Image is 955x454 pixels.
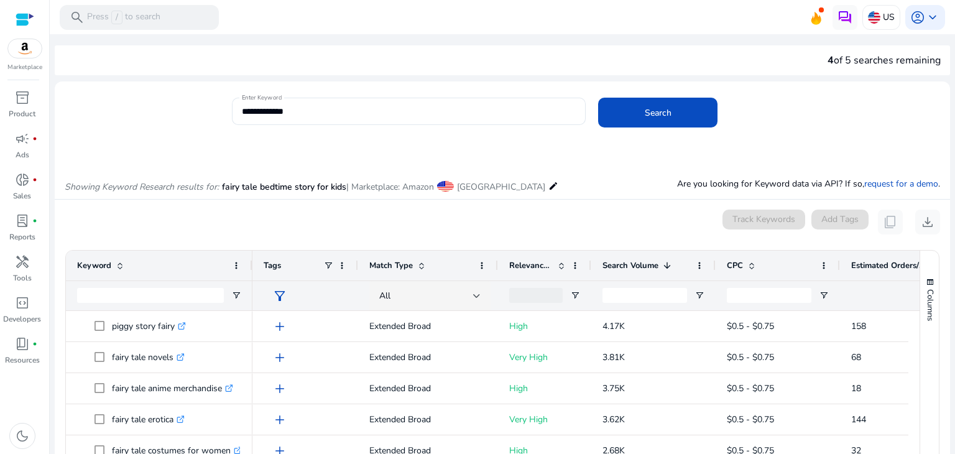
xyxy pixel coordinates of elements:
[272,412,287,427] span: add
[9,231,35,243] p: Reports
[231,290,241,300] button: Open Filter Menu
[851,382,861,394] span: 18
[602,414,625,425] span: 3.62K
[15,90,30,105] span: inventory_2
[70,10,85,25] span: search
[828,53,834,67] span: 4
[242,93,282,102] mat-label: Enter Keyword
[915,210,940,234] button: download
[602,260,658,271] span: Search Volume
[727,320,774,332] span: $0.5 - $0.75
[369,345,487,370] p: Extended Broad
[819,290,829,300] button: Open Filter Menu
[15,295,30,310] span: code_blocks
[851,351,861,363] span: 68
[272,381,287,396] span: add
[13,190,31,202] p: Sales
[272,319,287,334] span: add
[15,429,30,443] span: dark_mode
[264,260,281,271] span: Tags
[602,288,687,303] input: Search Volume Filter Input
[32,177,37,182] span: fiber_manual_record
[925,10,940,25] span: keyboard_arrow_down
[509,407,580,432] p: Very High
[457,181,545,193] span: [GEOGRAPHIC_DATA]
[15,213,30,228] span: lab_profile
[15,172,30,187] span: donut_small
[112,407,185,432] p: fairy tale erotica
[694,290,704,300] button: Open Filter Menu
[9,108,35,119] p: Product
[602,351,625,363] span: 3.81K
[548,178,558,193] mat-icon: edit
[32,218,37,223] span: fiber_manual_record
[509,376,580,401] p: High
[677,177,940,190] p: Are you looking for Keyword data via API? If so, .
[77,288,224,303] input: Keyword Filter Input
[645,106,671,119] span: Search
[920,215,935,229] span: download
[727,260,743,271] span: CPC
[828,53,941,68] div: of 5 searches remaining
[111,11,122,24] span: /
[851,414,866,425] span: 144
[5,354,40,366] p: Resources
[509,260,553,271] span: Relevance Score
[727,414,774,425] span: $0.5 - $0.75
[112,313,186,339] p: piggy story fairy
[602,382,625,394] span: 3.75K
[369,260,413,271] span: Match Type
[112,345,185,370] p: fairy tale novels
[16,149,29,160] p: Ads
[222,181,346,193] span: fairy tale bedtime story for kids
[727,288,811,303] input: CPC Filter Input
[15,336,30,351] span: book_4
[65,181,219,193] i: Showing Keyword Research results for:
[272,350,287,365] span: add
[883,6,895,28] p: US
[570,290,580,300] button: Open Filter Menu
[32,136,37,141] span: fiber_manual_record
[77,260,111,271] span: Keyword
[509,345,580,370] p: Very High
[3,313,41,325] p: Developers
[7,63,42,72] p: Marketplace
[15,131,30,146] span: campaign
[32,341,37,346] span: fiber_manual_record
[369,313,487,339] p: Extended Broad
[925,289,936,321] span: Columns
[598,98,717,127] button: Search
[112,376,233,401] p: fairy tale anime merchandise
[910,10,925,25] span: account_circle
[727,351,774,363] span: $0.5 - $0.75
[864,178,938,190] a: request for a demo
[15,254,30,269] span: handyman
[87,11,160,24] p: Press to search
[602,320,625,332] span: 4.17K
[727,382,774,394] span: $0.5 - $0.75
[272,289,287,303] span: filter_alt
[851,320,866,332] span: 158
[346,181,434,193] span: | Marketplace: Amazon
[369,376,487,401] p: Extended Broad
[369,407,487,432] p: Extended Broad
[8,39,42,58] img: amazon.svg
[868,11,880,24] img: us.svg
[509,313,580,339] p: High
[851,260,926,271] span: Estimated Orders/Month
[13,272,32,284] p: Tools
[379,290,390,302] span: All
